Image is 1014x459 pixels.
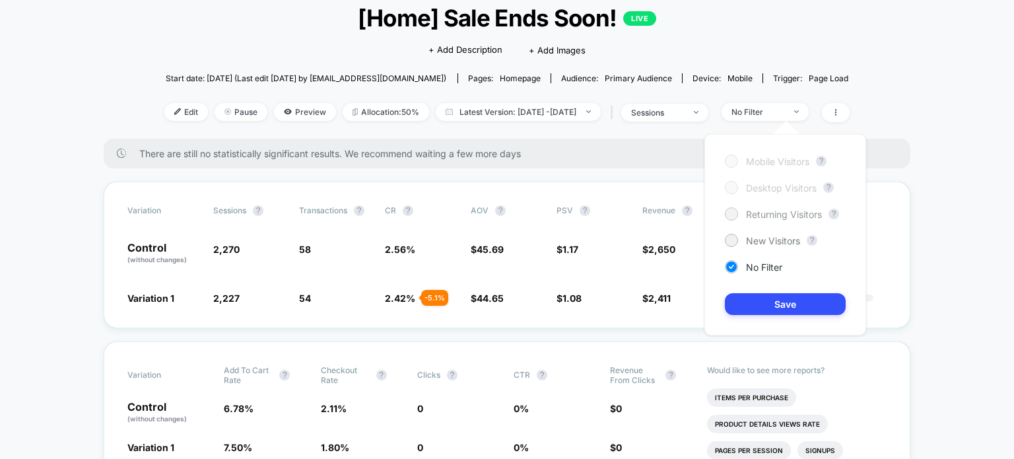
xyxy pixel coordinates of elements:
[253,205,263,216] button: ?
[725,293,846,315] button: Save
[707,365,887,375] p: Would like to see more reports?
[610,442,622,453] span: $
[385,244,415,255] span: 2.56 %
[731,107,784,117] div: No Filter
[127,242,200,265] p: Control
[746,156,809,167] span: Mobile Visitors
[807,235,817,246] button: ?
[127,415,187,423] span: (without changes)
[447,370,457,380] button: ?
[299,244,311,255] span: 58
[557,244,578,255] span: $
[557,205,573,215] span: PSV
[610,403,622,414] span: $
[562,244,578,255] span: 1.17
[616,442,622,453] span: 0
[500,73,541,83] span: homepage
[648,293,671,304] span: 2,411
[224,403,253,414] span: 6.78 %
[127,365,200,385] span: Variation
[376,370,387,380] button: ?
[353,108,358,116] img: rebalance
[213,293,240,304] span: 2,227
[586,110,591,113] img: end
[321,403,347,414] span: 2.11 %
[707,415,828,433] li: Product Details Views Rate
[299,293,311,304] span: 54
[127,402,211,424] p: Control
[428,44,502,57] span: + Add Description
[665,370,676,380] button: ?
[224,365,273,385] span: Add To Cart Rate
[164,103,208,121] span: Edit
[648,244,675,255] span: 2,650
[616,403,622,414] span: 0
[354,205,364,216] button: ?
[471,205,489,215] span: AOV
[299,205,347,215] span: Transactions
[127,256,187,264] span: (without changes)
[514,403,529,414] span: 0 %
[561,73,672,83] div: Audience:
[417,370,440,380] span: Clicks
[385,205,396,215] span: CR
[417,403,423,414] span: 0
[343,103,429,121] span: Allocation: 50%
[127,205,200,216] span: Variation
[828,209,839,219] button: ?
[557,293,582,304] span: $
[607,103,621,122] span: |
[631,108,684,118] div: sessions
[127,442,174,453] span: Variation 1
[385,293,415,304] span: 2.42 %
[495,205,506,216] button: ?
[809,73,848,83] span: Page Load
[274,103,336,121] span: Preview
[514,370,530,380] span: CTR
[642,244,675,255] span: $
[682,73,762,83] span: Device:
[213,205,246,215] span: Sessions
[446,108,453,115] img: calendar
[279,370,290,380] button: ?
[746,262,782,273] span: No Filter
[794,110,799,113] img: end
[694,111,698,114] img: end
[562,293,582,304] span: 1.08
[605,73,672,83] span: Primary Audience
[215,103,267,121] span: Pause
[468,73,541,83] div: Pages:
[580,205,590,216] button: ?
[816,156,827,166] button: ?
[199,4,815,32] span: [Home] Sale Ends Soon!
[823,182,834,193] button: ?
[682,205,693,216] button: ?
[127,293,174,304] span: Variation 1
[477,244,504,255] span: 45.69
[224,108,231,115] img: end
[213,244,240,255] span: 2,270
[642,205,675,215] span: Revenue
[514,442,529,453] span: 0 %
[707,388,796,407] li: Items Per Purchase
[321,365,370,385] span: Checkout Rate
[471,293,504,304] span: $
[403,205,413,216] button: ?
[417,442,423,453] span: 0
[727,73,753,83] span: mobile
[610,365,659,385] span: Revenue From Clicks
[421,290,448,306] div: - 5.1 %
[471,244,504,255] span: $
[623,11,656,26] p: LIVE
[746,209,822,220] span: Returning Visitors
[436,103,601,121] span: Latest Version: [DATE] - [DATE]
[477,293,504,304] span: 44.65
[321,442,349,453] span: 1.80 %
[537,370,547,380] button: ?
[746,235,800,246] span: New Visitors
[224,442,252,453] span: 7.50 %
[174,108,181,115] img: edit
[773,73,848,83] div: Trigger:
[529,45,586,55] span: + Add Images
[166,73,446,83] span: Start date: [DATE] (Last edit [DATE] by [EMAIL_ADDRESS][DOMAIN_NAME])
